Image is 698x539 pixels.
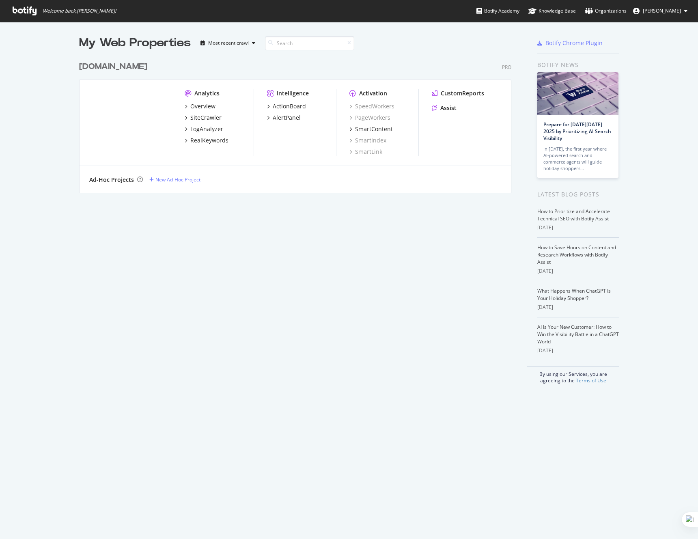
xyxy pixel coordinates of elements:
div: My Web Properties [79,35,191,51]
img: www.realestate.com.au [89,89,172,155]
span: Jine Wu [643,7,681,14]
div: [DATE] [537,304,619,311]
div: SiteCrawler [190,114,222,122]
div: AlertPanel [273,114,301,122]
a: Botify Chrome Plugin [537,39,603,47]
div: Botify Chrome Plugin [545,39,603,47]
div: CustomReports [441,89,484,97]
div: Pro [502,64,511,71]
a: AlertPanel [267,114,301,122]
div: [DATE] [537,347,619,354]
a: SmartContent [349,125,393,133]
div: RealKeywords [190,136,228,144]
div: [DOMAIN_NAME] [79,61,147,73]
a: LogAnalyzer [185,125,223,133]
button: Most recent crawl [197,37,259,50]
div: Activation [359,89,387,97]
div: Botify news [537,60,619,69]
a: SiteCrawler [185,114,222,122]
div: Ad-Hoc Projects [89,176,134,184]
a: How to Save Hours on Content and Research Workflows with Botify Assist [537,244,616,265]
a: What Happens When ChatGPT Is Your Holiday Shopper? [537,287,611,302]
a: PageWorkers [349,114,390,122]
a: Assist [432,104,457,112]
div: Overview [190,102,215,110]
img: Prepare for Black Friday 2025 by Prioritizing AI Search Visibility [537,72,618,115]
a: RealKeywords [185,136,228,144]
div: Latest Blog Posts [537,190,619,199]
a: SmartLink [349,148,382,156]
div: [DATE] [537,267,619,275]
input: Search [265,36,354,50]
div: Organizations [585,7,627,15]
div: ActionBoard [273,102,306,110]
a: Prepare for [DATE][DATE] 2025 by Prioritizing AI Search Visibility [543,121,611,142]
div: Botify Academy [476,7,519,15]
a: SmartIndex [349,136,386,144]
div: Analytics [194,89,220,97]
div: Knowledge Base [528,7,576,15]
a: [DOMAIN_NAME] [79,61,151,73]
div: [DATE] [537,224,619,231]
span: Welcome back, [PERSON_NAME] ! [43,8,116,14]
div: By using our Services, you are agreeing to the [527,367,619,384]
div: Assist [440,104,457,112]
div: In [DATE], the first year where AI-powered search and commerce agents will guide holiday shoppers… [543,146,612,172]
div: New Ad-Hoc Project [155,176,200,183]
button: [PERSON_NAME] [627,4,694,17]
div: SmartContent [355,125,393,133]
div: Intelligence [277,89,309,97]
div: LogAnalyzer [190,125,223,133]
a: How to Prioritize and Accelerate Technical SEO with Botify Assist [537,208,610,222]
a: Overview [185,102,215,110]
a: ActionBoard [267,102,306,110]
a: Terms of Use [576,377,606,384]
a: New Ad-Hoc Project [149,176,200,183]
a: SpeedWorkers [349,102,394,110]
div: Most recent crawl [208,41,249,45]
div: grid [79,51,518,193]
a: AI Is Your New Customer: How to Win the Visibility Battle in a ChatGPT World [537,323,619,345]
a: CustomReports [432,89,484,97]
